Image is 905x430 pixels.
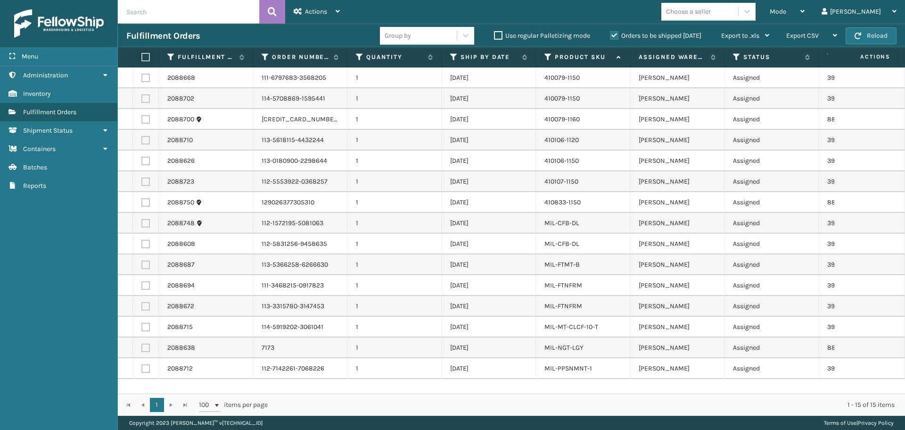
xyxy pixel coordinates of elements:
[253,337,347,358] td: 7173
[23,182,46,190] span: Reports
[385,31,411,41] div: Group by
[253,67,347,88] td: 111-6797683-3568205
[461,53,518,61] label: Ship By Date
[442,254,536,275] td: [DATE]
[442,130,536,151] td: [DATE]
[199,400,213,410] span: 100
[827,281,872,289] a: 393399494725
[150,398,164,412] a: 1
[544,219,579,227] a: MIL-CFB-DL
[544,157,579,165] a: 410106-1150
[442,88,536,109] td: [DATE]
[253,171,347,192] td: 112-5553922-0368257
[827,94,870,102] a: 393399697811
[544,344,584,352] a: MIL-NGT-LGY
[167,239,195,249] a: 2088608
[630,171,724,192] td: [PERSON_NAME]
[167,260,195,270] a: 2088687
[827,219,871,227] a: 393400432301
[724,296,819,317] td: Assigned
[630,130,724,151] td: [PERSON_NAME]
[347,213,442,234] td: 1
[253,213,347,234] td: 112-1572195-5081063
[442,234,536,254] td: [DATE]
[494,32,590,40] label: Use regular Palletizing mode
[199,398,268,412] span: items per page
[442,358,536,379] td: [DATE]
[827,323,873,331] a: 393399885787
[827,302,873,310] a: 393399480030
[442,109,536,130] td: [DATE]
[827,344,873,352] a: 884519823834
[770,8,786,16] span: Mode
[347,151,442,171] td: 1
[544,177,578,185] a: 410107-1150
[827,261,871,269] a: 393399714233
[442,171,536,192] td: [DATE]
[442,192,536,213] td: [DATE]
[544,198,581,206] a: 410833-1150
[544,136,579,144] a: 410106-1120
[253,234,347,254] td: 112-5831256-9458635
[442,296,536,317] td: [DATE]
[167,281,195,290] a: 2088694
[724,275,819,296] td: Assigned
[630,234,724,254] td: [PERSON_NAME]
[724,171,819,192] td: Assigned
[630,317,724,337] td: [PERSON_NAME]
[630,275,724,296] td: [PERSON_NAME]
[827,240,872,248] a: 393397060620
[167,302,194,311] a: 2088672
[724,317,819,337] td: Assigned
[544,74,580,82] a: 410079-1150
[630,67,724,88] td: [PERSON_NAME]
[167,115,194,124] a: 2088700
[724,337,819,358] td: Assigned
[827,136,872,144] a: 393399784950
[347,254,442,275] td: 1
[253,254,347,275] td: 113-5366258-6266630
[281,400,895,410] div: 1 - 15 of 15 items
[347,67,442,88] td: 1
[442,67,536,88] td: [DATE]
[129,416,263,430] p: Copyright 2023 [PERSON_NAME]™ v [TECHNICAL_ID]
[366,53,423,61] label: Quantity
[724,151,819,171] td: Assigned
[544,115,580,123] a: 410079-1160
[827,198,871,206] a: 884521186347
[630,109,724,130] td: [PERSON_NAME]
[666,7,711,17] div: Choose a seller
[178,53,235,61] label: Fulfillment Order Id
[824,416,894,430] div: |
[347,192,442,213] td: 1
[23,90,51,98] span: Inventory
[253,358,347,379] td: 112-7142261-7068226
[724,192,819,213] td: Assigned
[347,317,442,337] td: 1
[253,109,347,130] td: [CREDIT_CARD_NUMBER]
[167,135,193,145] a: 2088710
[23,108,76,116] span: Fulfillment Orders
[23,163,47,171] span: Batches
[544,281,582,289] a: MIL-FTNFRM
[347,234,442,254] td: 1
[724,109,819,130] td: Assigned
[442,337,536,358] td: [DATE]
[630,192,724,213] td: [PERSON_NAME]
[167,177,194,186] a: 2088723
[827,364,872,372] a: 393399861080
[23,126,73,135] span: Shipment Status
[347,109,442,130] td: 1
[167,343,195,353] a: 2088638
[630,213,724,234] td: [PERSON_NAME]
[544,94,580,102] a: 410079-1150
[724,130,819,151] td: Assigned
[630,88,724,109] td: [PERSON_NAME]
[724,358,819,379] td: Assigned
[272,53,329,61] label: Order Number
[23,145,56,153] span: Containers
[167,364,193,373] a: 2088712
[724,254,819,275] td: Assigned
[253,275,347,296] td: 111-3468215-0917823
[253,296,347,317] td: 113-3315780-3147453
